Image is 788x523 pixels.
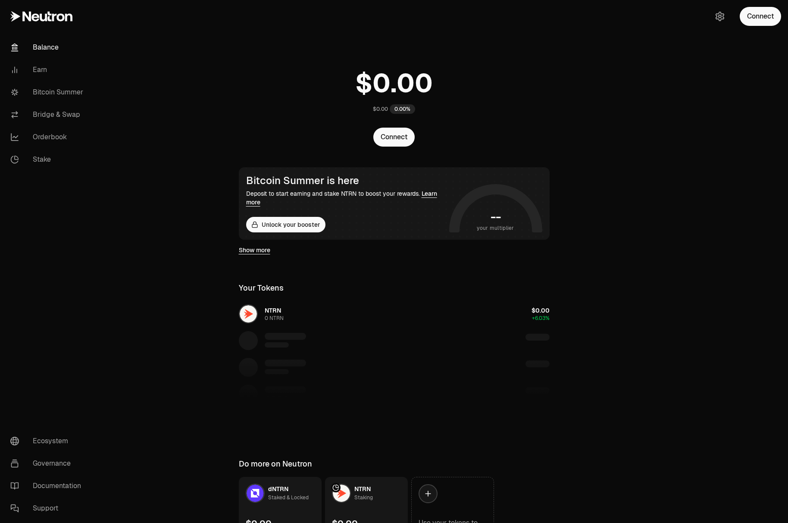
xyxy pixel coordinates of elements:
[3,475,93,497] a: Documentation
[390,104,415,114] div: 0.00%
[373,128,415,147] button: Connect
[373,106,388,113] div: $0.00
[246,217,325,232] button: Unlock your booster
[246,175,446,187] div: Bitcoin Summer is here
[477,224,514,232] span: your multiplier
[239,458,312,470] div: Do more on Neutron
[3,81,93,103] a: Bitcoin Summer
[354,485,371,493] span: NTRN
[3,126,93,148] a: Orderbook
[3,36,93,59] a: Balance
[354,493,373,502] div: Staking
[3,497,93,520] a: Support
[3,59,93,81] a: Earn
[268,493,309,502] div: Staked & Locked
[3,103,93,126] a: Bridge & Swap
[247,485,264,502] img: dNTRN Logo
[239,246,270,254] a: Show more
[3,430,93,452] a: Ecosystem
[3,148,93,171] a: Stake
[333,485,350,502] img: NTRN Logo
[740,7,781,26] button: Connect
[3,452,93,475] a: Governance
[239,282,284,294] div: Your Tokens
[268,485,288,493] span: dNTRN
[246,189,446,207] div: Deposit to start earning and stake NTRN to boost your rewards.
[491,210,500,224] h1: --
